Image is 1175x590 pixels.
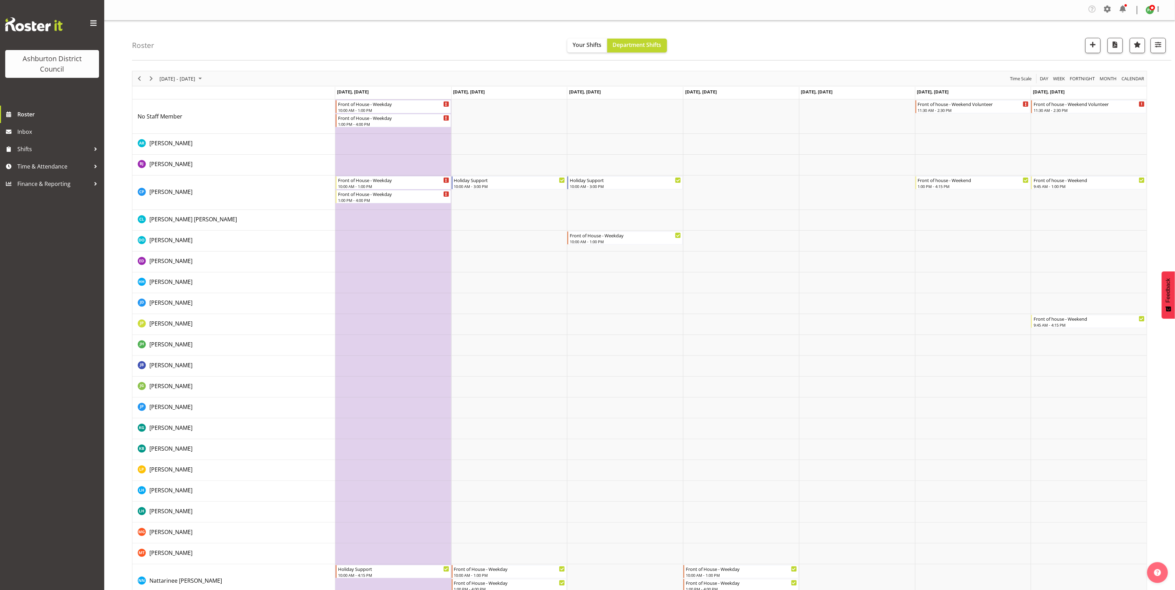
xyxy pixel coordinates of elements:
div: Front of House - Weekday [338,100,449,107]
span: [DATE], [DATE] [685,89,717,95]
div: Holiday Support [454,177,565,183]
span: [DATE], [DATE] [1033,89,1065,95]
div: Previous [133,71,145,86]
td: Jean Butt resource [132,356,335,377]
div: Holiday Support [338,565,449,572]
td: Louisa Horman resource [132,481,335,502]
div: Denise O'Halloran"s event - Front of House - Weekday Begin From Wednesday, September 24, 2025 at ... [567,231,683,245]
div: Front of house - Weekend [918,177,1029,183]
div: Front of house - Weekend [1034,177,1145,183]
div: Front of house - Weekend Volunteer [918,100,1029,107]
button: Highlight an important date within the roster. [1130,38,1145,53]
a: [PERSON_NAME] [149,278,192,286]
button: Timeline Month [1099,74,1118,83]
td: Lynley Hands resource [132,502,335,523]
button: September 22 - 28, 2025 [158,74,205,83]
span: Feedback [1165,278,1172,303]
button: Department Shifts [607,39,667,52]
img: Rosterit website logo [5,17,63,31]
a: [PERSON_NAME] [149,361,192,369]
button: Feedback - Show survey [1162,271,1175,319]
div: Front of house - Weekend [1034,315,1145,322]
div: 10:00 AM - 4:15 PM [338,572,449,578]
span: [DATE] - [DATE] [159,74,196,83]
div: 11:30 AM - 2:30 PM [1034,107,1145,113]
button: Month [1121,74,1146,83]
td: James Hope resource [132,335,335,356]
td: Jackie Driver resource [132,293,335,314]
div: 10:00 AM - 1:00 PM [570,239,681,244]
a: [PERSON_NAME] [149,465,192,474]
a: [PERSON_NAME] [149,486,192,494]
div: Charin Phumcharoen"s event - Front of house - Weekend Begin From Saturday, September 27, 2025 at ... [915,176,1031,189]
div: 10:00 AM - 1:00 PM [338,183,449,189]
span: Roster [17,109,101,120]
span: Department Shifts [613,41,662,49]
a: [PERSON_NAME] [149,528,192,536]
button: Timeline Day [1039,74,1050,83]
button: Timeline Week [1052,74,1067,83]
span: [PERSON_NAME] [149,160,192,168]
span: [DATE], [DATE] [337,89,369,95]
span: [PERSON_NAME] [149,424,192,432]
div: 11:30 AM - 2:30 PM [918,107,1029,113]
div: Charin Phumcharoen"s event - Holiday Support Begin From Wednesday, September 24, 2025 at 10:00:00... [567,176,683,189]
div: Front of House - Weekday [338,177,449,183]
td: Jenny Gill resource [132,377,335,398]
div: No Staff Member"s event - Front of house - Weekend Volunteer Begin From Saturday, September 27, 2... [915,100,1031,113]
div: 1:00 PM - 4:00 PM [338,121,449,127]
button: Add a new shift [1085,38,1101,53]
span: Week [1053,74,1066,83]
div: Charin Phumcharoen"s event - Front of house - Weekend Begin From Sunday, September 28, 2025 at 9:... [1031,176,1147,189]
td: Jacqueline Paterson resource [132,314,335,335]
div: 10:00 AM - 1:00 PM [454,572,565,578]
td: Jenny Partington resource [132,398,335,418]
td: Kay Begg resource [132,439,335,460]
a: [PERSON_NAME] [149,507,192,515]
span: [PERSON_NAME] [149,466,192,473]
span: Inbox [17,126,101,137]
button: Previous [135,74,144,83]
a: [PERSON_NAME] [149,444,192,453]
td: Charin Phumcharoen resource [132,175,335,210]
span: [DATE], [DATE] [917,89,949,95]
div: Charin Phumcharoen"s event - Holiday Support Begin From Tuesday, September 23, 2025 at 10:00:00 A... [452,176,567,189]
div: 1:00 PM - 4:00 PM [338,197,449,203]
span: [PERSON_NAME] [149,341,192,348]
div: Nattarinee NAT Kliopchael"s event - Front of House - Weekday Begin From Thursday, September 25, 2... [683,565,799,578]
span: Time & Attendance [17,161,90,172]
a: [PERSON_NAME] [149,298,192,307]
td: Mark Graham resource [132,523,335,543]
span: [PERSON_NAME] [149,320,192,327]
div: Next [145,71,157,86]
div: Front of House - Weekday [338,114,449,121]
td: Andrew Rankin resource [132,134,335,155]
button: Your Shifts [567,39,607,52]
a: [PERSON_NAME] [149,319,192,328]
span: [DATE], [DATE] [453,89,485,95]
button: Download a PDF of the roster according to the set date range. [1108,38,1123,53]
span: Your Shifts [573,41,602,49]
div: 10:00 AM - 3:00 PM [454,183,565,189]
div: Front of House - Weekday [686,565,797,572]
td: Barbara Jaine resource [132,155,335,175]
a: Nattarinee [PERSON_NAME] [149,576,222,585]
a: [PERSON_NAME] [149,257,192,265]
td: Katie Graham resource [132,418,335,439]
a: [PERSON_NAME] [149,340,192,349]
span: [PERSON_NAME] [149,403,192,411]
span: [PERSON_NAME] [PERSON_NAME] [149,215,237,223]
span: Shifts [17,144,90,154]
a: [PERSON_NAME] [149,549,192,557]
div: Front of House - Weekday [686,579,797,586]
a: [PERSON_NAME] [149,382,192,390]
button: Filter Shifts [1151,38,1166,53]
h4: Roster [132,41,154,49]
